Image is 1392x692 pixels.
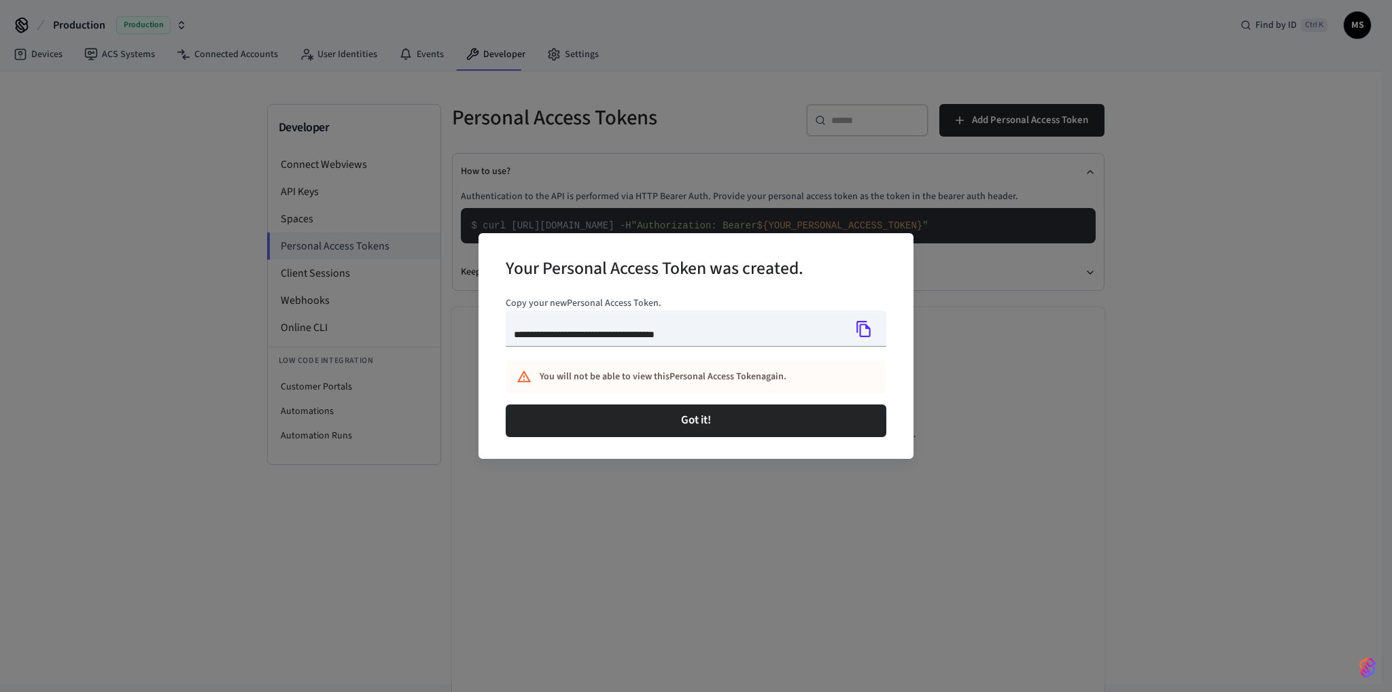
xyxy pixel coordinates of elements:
p: Copy your new Personal Access Token . [506,296,886,311]
img: SeamLogoGradient.69752ec5.svg [1359,657,1376,678]
button: Copy [850,315,878,343]
div: You will not be able to view this Personal Access Token again. [540,364,826,390]
h2: Your Personal Access Token was created. [506,249,803,291]
button: Got it! [506,404,886,437]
